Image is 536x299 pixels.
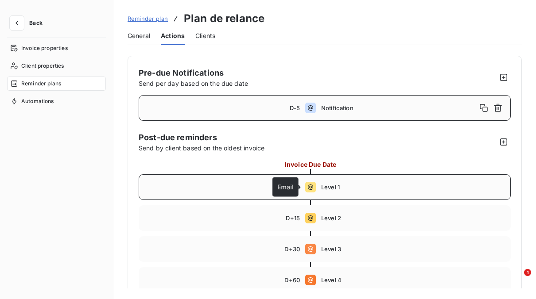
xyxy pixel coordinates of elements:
[290,104,300,111] span: D-5
[7,16,50,30] button: Back
[184,11,264,27] h3: Plan de relance
[524,269,531,276] span: 1
[21,62,64,70] span: Client properties
[321,215,505,222] span: Level 2
[139,131,497,143] span: Post-due reminders
[139,68,224,77] span: Pre-due Notifications
[21,80,61,88] span: Reminder plans
[139,143,497,153] span: Send by client based on the oldest invoice
[321,104,477,111] span: Notification
[321,276,505,284] span: Level 4
[128,15,168,22] span: Reminder plan
[29,20,43,26] span: Back
[284,276,300,284] span: D+60
[139,80,248,87] span: Send per day based on the due date
[278,183,293,191] span: Email
[7,94,106,108] a: Automations
[195,31,215,40] span: Clients
[128,31,150,40] span: General
[506,269,527,290] iframe: Intercom live chat
[7,59,106,73] a: Client properties
[21,44,68,52] span: Invoice properties
[321,245,505,253] span: Level 3
[321,184,505,191] span: Level 1
[161,31,185,40] span: Actions
[7,77,106,91] a: Reminder plans
[21,97,54,105] span: Automations
[286,215,300,222] span: D+15
[284,245,300,253] span: D+30
[285,160,336,169] span: Invoice Due Date
[7,41,106,55] a: Invoice properties
[128,14,168,23] a: Reminder plan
